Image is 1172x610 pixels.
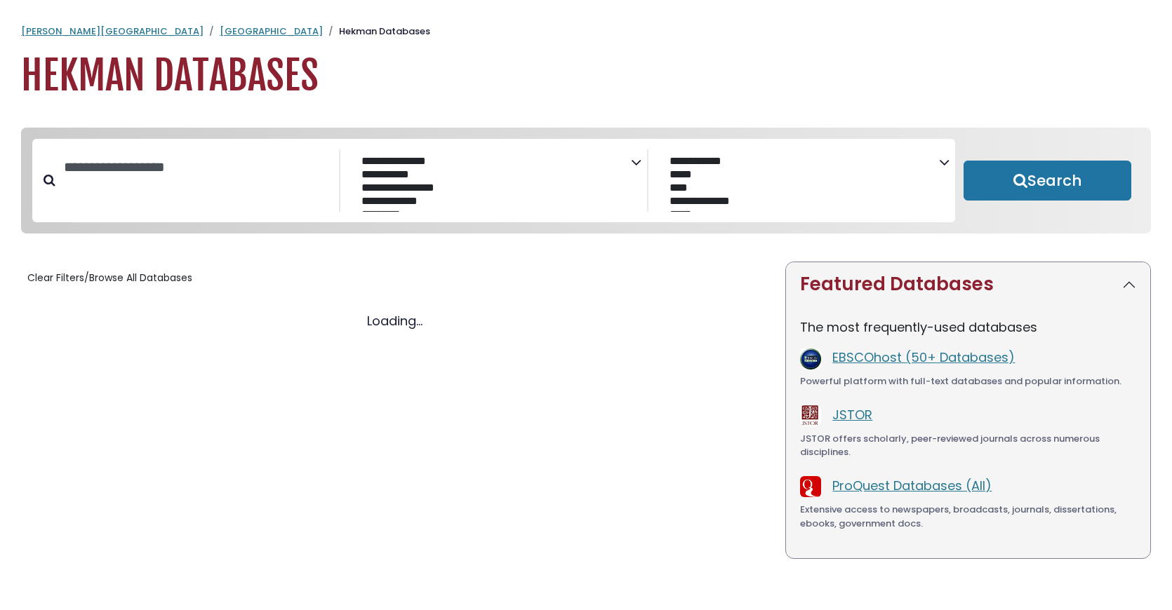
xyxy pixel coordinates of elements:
div: Powerful platform with full-text databases and popular information. [800,374,1136,388]
button: Submit for Search Results [964,161,1131,201]
a: [PERSON_NAME][GEOGRAPHIC_DATA] [21,25,204,38]
p: The most frequently-used databases [800,318,1136,337]
a: JSTOR [832,406,872,423]
nav: breadcrumb [21,25,1151,39]
div: Extensive access to newspapers, broadcasts, journals, dissertations, ebooks, government docs. [800,503,1136,530]
select: Database Vendors Filter [660,151,939,212]
h1: Hekman Databases [21,53,1151,100]
select: Database Subject Filter [352,151,631,212]
button: Featured Databases [786,262,1150,306]
input: Search database by title or keyword [55,156,339,179]
nav: Search filters [21,128,1151,234]
li: Hekman Databases [323,25,430,39]
div: JSTOR offers scholarly, peer-reviewed journals across numerous disciplines. [800,432,1136,459]
button: Clear Filters/Browse All Databases [21,267,199,289]
a: EBSCOhost (50+ Databases) [832,348,1015,366]
a: [GEOGRAPHIC_DATA] [220,25,323,38]
a: ProQuest Databases (All) [832,477,992,494]
div: Loading... [21,311,768,330]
